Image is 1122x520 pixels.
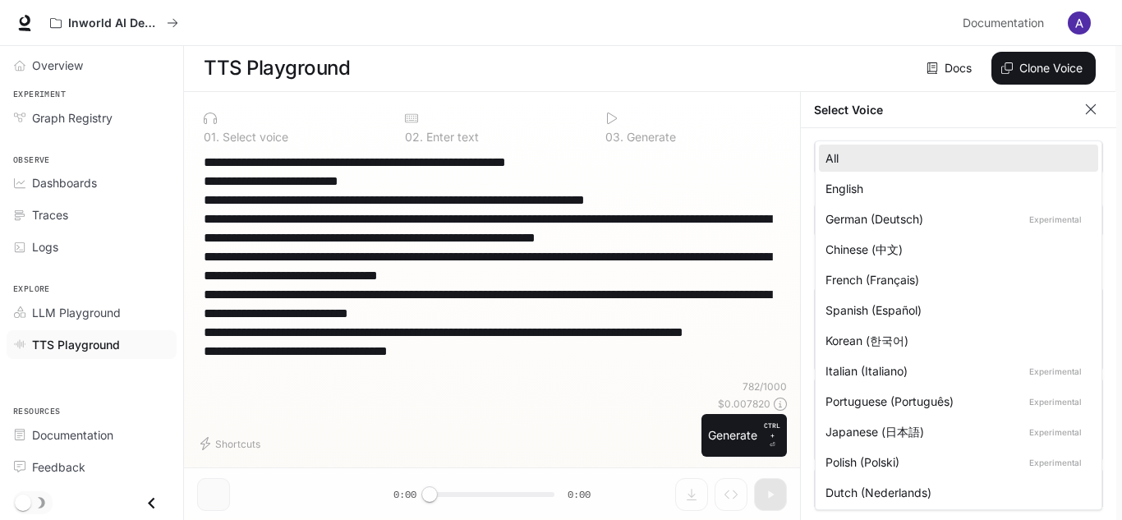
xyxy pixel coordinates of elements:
p: Experimental [1026,364,1085,379]
div: All [825,150,1085,167]
div: Italian (Italiano) [825,362,1085,380]
div: German (Deutsch) [825,210,1085,228]
div: Portuguese (Português) [825,393,1085,410]
p: Experimental [1026,212,1085,227]
p: Experimental [1026,425,1085,439]
div: Spanish (Español) [825,301,1085,319]
div: Japanese (日本語) [825,423,1085,440]
div: Korean (한국어) [825,332,1085,349]
div: French (Français) [825,271,1085,288]
div: Chinese (中文) [825,241,1085,258]
p: Experimental [1026,394,1085,409]
p: Experimental [1026,455,1085,470]
div: Polish (Polski) [825,453,1085,471]
div: Dutch (Nederlands) [825,484,1085,501]
div: English [825,180,1085,197]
